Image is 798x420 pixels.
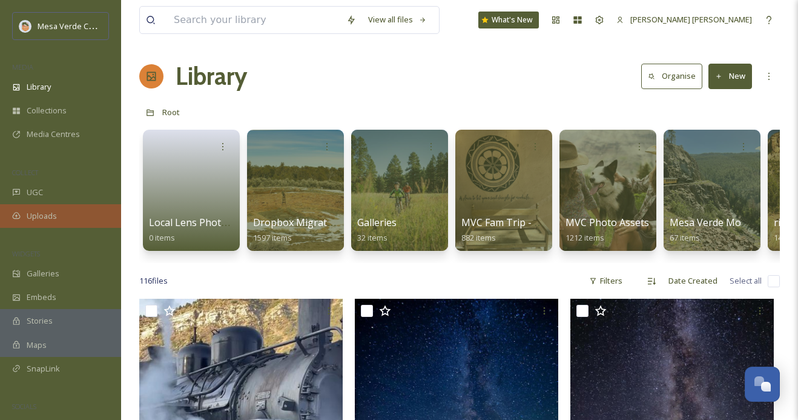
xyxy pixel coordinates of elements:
[12,402,36,411] span: SOCIALS
[357,216,397,229] span: Galleries
[27,128,80,140] span: Media Centres
[12,249,40,258] span: WIDGETS
[27,363,60,375] span: SnapLink
[357,217,397,243] a: Galleries32 items
[176,58,247,95] a: Library
[27,268,59,279] span: Galleries
[362,8,433,32] a: View all files
[708,64,752,88] button: New
[27,292,56,303] span: Embeds
[662,269,724,293] div: Date Created
[27,339,47,351] span: Maps
[478,12,539,28] a: What's New
[38,20,112,32] span: Mesa Verde Country
[253,216,341,229] span: Dropbox Migration
[253,217,341,243] a: Dropbox Migration1597 items
[461,217,566,243] a: MVC Fam Trip - [DATE]882 items
[610,8,758,32] a: [PERSON_NAME] [PERSON_NAME]
[19,20,31,32] img: MVC%20SnapSea%20logo%20%281%29.png
[149,217,302,243] a: Local Lens Photo & Video Contest0 items
[139,275,168,287] span: 116 file s
[168,7,340,33] input: Search your library
[162,107,180,118] span: Root
[12,168,38,177] span: COLLECT
[27,105,67,116] span: Collections
[630,14,752,25] span: [PERSON_NAME] [PERSON_NAME]
[566,217,649,243] a: MVC Photo Assets1212 items
[641,64,702,88] button: Organise
[461,216,566,229] span: MVC Fam Trip - [DATE]
[27,187,43,198] span: UGC
[566,216,649,229] span: MVC Photo Assets
[670,232,700,243] span: 67 items
[583,269,628,293] div: Filters
[149,216,302,229] span: Local Lens Photo & Video Contest
[566,232,604,243] span: 1212 items
[730,275,762,287] span: Select all
[745,367,780,402] button: Open Chat
[27,210,57,222] span: Uploads
[12,62,33,72] span: MEDIA
[149,232,175,243] span: 0 items
[162,105,180,119] a: Root
[357,232,387,243] span: 32 items
[253,232,292,243] span: 1597 items
[27,315,53,327] span: Stories
[27,81,51,93] span: Library
[461,232,496,243] span: 882 items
